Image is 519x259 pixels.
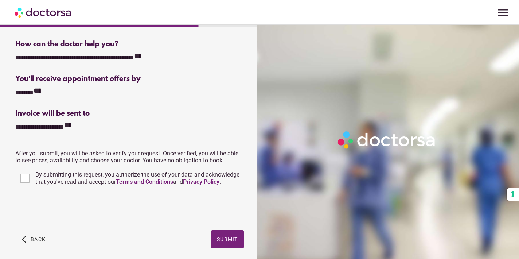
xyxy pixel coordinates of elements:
span: Submit [217,236,238,242]
div: How can the doctor help you? [15,40,243,49]
span: Back [31,236,46,242]
span: By submitting this request, you authorize the use of your data and acknowledge that you've read a... [35,171,239,185]
button: arrow_back_ios Back [19,230,48,248]
button: Submit [211,230,244,248]
a: Terms and Conditions [116,178,173,185]
a: Privacy Policy [183,178,219,185]
div: Invoice will be sent to [15,109,243,118]
div: You'll receive appointment offers by [15,75,243,83]
button: Your consent preferences for tracking technologies [507,188,519,201]
span: menu [496,6,510,20]
img: Doctorsa.com [15,4,72,20]
p: After you submit, you will be asked to verify your request. Once verified, you will be able to se... [15,150,243,164]
iframe: reCAPTCHA [15,194,126,223]
img: Logo-Doctorsa-trans-White-partial-flat.png [335,128,439,151]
